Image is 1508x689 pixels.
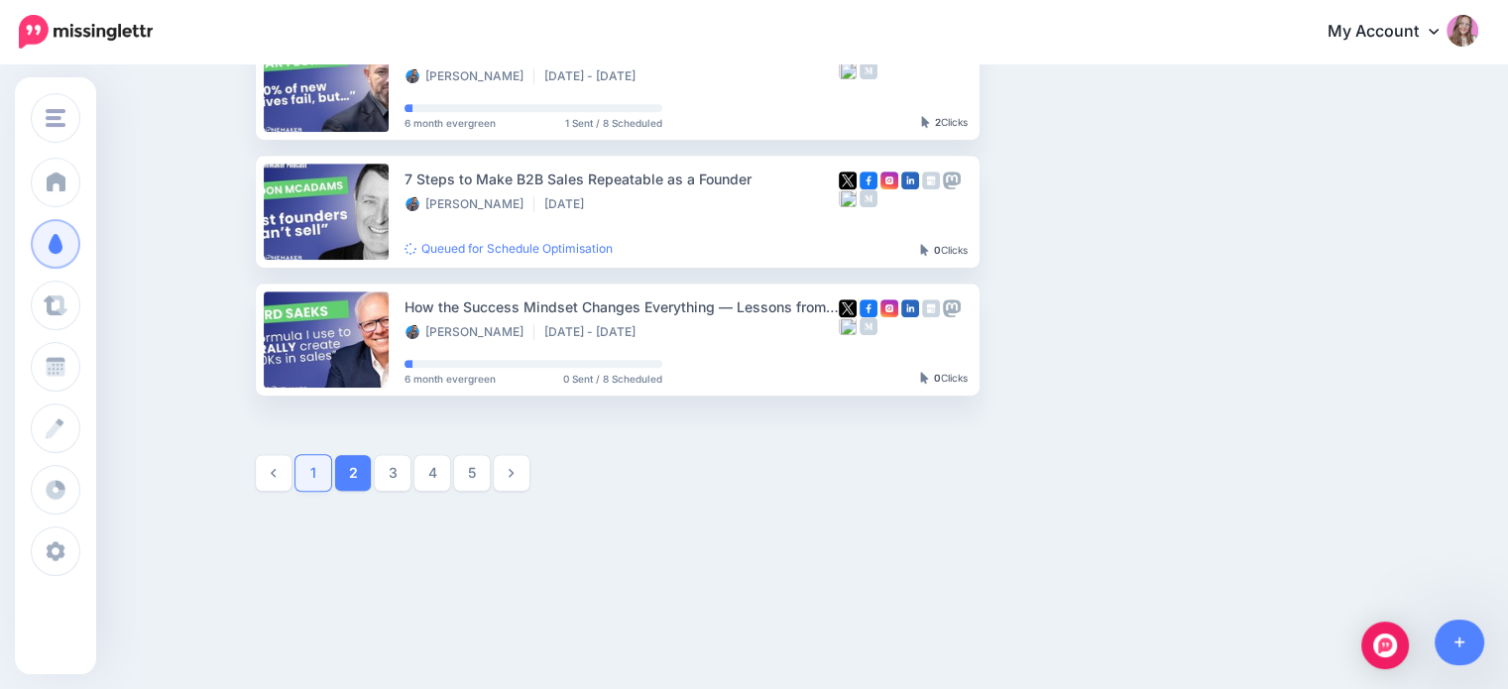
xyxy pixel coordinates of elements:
img: medium-grey-square.png [860,61,877,79]
img: twitter-square.png [839,172,857,189]
img: google_business-grey-square.png [922,172,940,189]
li: [DATE] [544,196,594,212]
a: 1 [295,455,331,491]
div: Clicks [920,245,968,257]
img: facebook-square.png [860,172,877,189]
a: 5 [454,455,490,491]
li: [DATE] - [DATE] [544,68,645,84]
img: bluesky-grey-square.png [839,61,857,79]
img: mastodon-grey-square.png [943,299,961,317]
b: 0 [934,372,941,384]
img: twitter-square.png [839,299,857,317]
a: 3 [375,455,410,491]
span: 6 month evergreen [405,374,496,384]
b: 0 [934,244,941,256]
b: 2 [935,116,941,128]
li: [PERSON_NAME] [405,324,534,340]
img: mastodon-grey-square.png [943,172,961,189]
div: 7 Steps to Make B2B Sales Repeatable as a Founder [405,168,839,190]
img: instagram-square.png [880,172,898,189]
img: medium-grey-square.png [860,189,877,207]
img: linkedin-square.png [901,299,919,317]
a: My Account [1308,8,1478,57]
li: [PERSON_NAME] [405,68,534,84]
img: facebook-square.png [860,299,877,317]
img: medium-grey-square.png [860,317,877,335]
span: 1 Sent / 8 Scheduled [565,118,662,128]
span: 6 month evergreen [405,118,496,128]
span: 0 Sent / 8 Scheduled [563,374,662,384]
li: [DATE] - [DATE] [544,324,645,340]
div: Clicks [921,117,968,129]
a: 4 [414,455,450,491]
img: google_business-grey-square.png [922,299,940,317]
a: Queued for Schedule Optimisation [405,241,613,256]
img: menu.png [46,109,65,127]
img: bluesky-grey-square.png [839,317,857,335]
img: instagram-square.png [880,299,898,317]
img: linkedin-square.png [901,172,919,189]
li: [PERSON_NAME] [405,196,534,212]
img: Missinglettr [19,15,153,49]
div: Open Intercom Messenger [1361,622,1409,669]
div: How the Success Mindset Changes Everything — Lessons from [PERSON_NAME] [405,295,839,318]
div: Clicks [920,373,968,385]
strong: 2 [349,466,358,480]
img: pointer-grey-darker.png [920,244,929,256]
img: pointer-grey-darker.png [921,116,930,128]
img: bluesky-grey-square.png [839,189,857,207]
img: pointer-grey-darker.png [920,372,929,384]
